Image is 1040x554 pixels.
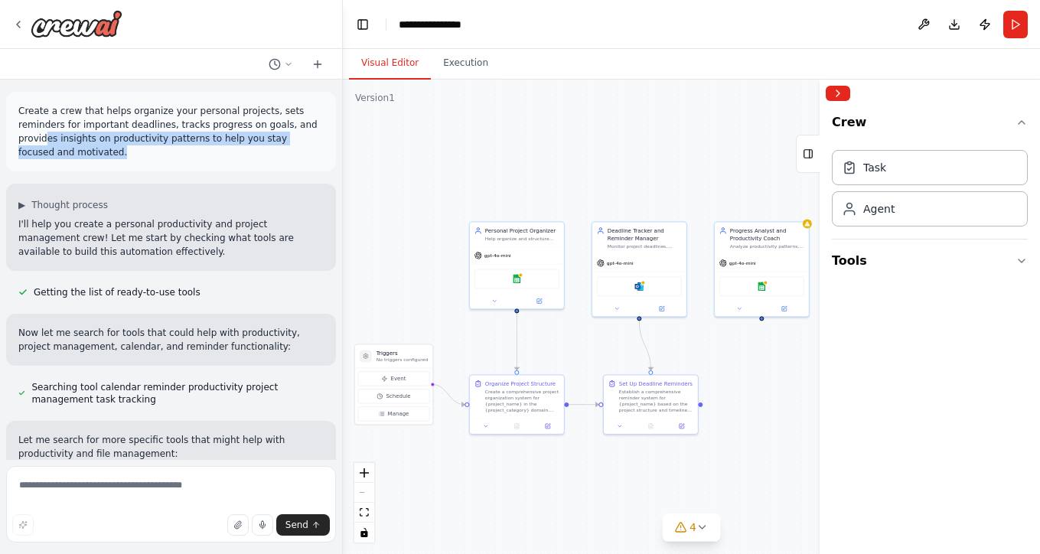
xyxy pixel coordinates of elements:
button: Schedule [358,389,429,403]
button: No output available [634,422,667,431]
button: Click to speak your automation idea [252,514,273,536]
button: 4 [662,513,721,542]
button: Collapse right sidebar [826,86,850,101]
div: Organize Project Structure [485,380,556,387]
p: I'll help you create a personal productivity and project management crew! Let me start by checkin... [18,217,324,259]
button: No output available [500,422,533,431]
div: Deadline Tracker and Reminder Manager [608,226,682,242]
h3: Triggers [377,349,428,357]
span: Getting the list of ready-to-use tools [34,286,201,298]
div: Analyze productivity patterns, track goal progress, and provide actionable insights to improve fo... [730,243,804,249]
button: Visual Editor [349,47,431,80]
span: Schedule [386,393,410,400]
button: Open in side panel [669,422,695,431]
img: Google sheets [512,274,521,283]
button: Toggle Sidebar [813,80,826,554]
g: Edge from 2e5e2135-70c5-4078-9809-e1ae0862b510 to 14688838-dea4-415f-9715-29f10d27d600 [635,321,654,370]
div: React Flow controls [354,463,374,543]
button: Hide left sidebar [352,14,373,35]
p: Let me search for more specific tools that might help with productivity and file management: [18,433,324,461]
span: Searching tool calendar reminder productivity project management task tracking [31,381,324,406]
span: Send [285,519,308,531]
span: Thought process [31,199,108,211]
span: ▶ [18,199,25,211]
button: fit view [354,503,374,523]
div: Set Up Deadline RemindersEstablish a comprehensive reminder system for {project_name} based on th... [603,374,699,435]
g: Edge from triggers to 57c76d25-97f0-4d28-893d-2befd20d1bd0 [432,380,465,408]
div: Task [863,160,886,175]
p: Create a crew that helps organize your personal projects, sets reminders for important deadlines,... [18,104,324,159]
span: Event [390,375,406,383]
button: Open in side panel [517,296,561,305]
img: Logo [31,10,122,37]
p: Now let me search for tools that could help with productivity, project management, calendar, and ... [18,326,324,354]
span: Manage [388,410,409,418]
button: Start a new chat [305,55,330,73]
div: Organize Project StructureCreate a comprehensive project organization system for {project_name} i... [469,374,565,435]
div: Establish a comprehensive reminder system for {project_name} based on the project structure and t... [619,389,693,413]
div: Version 1 [355,92,395,104]
button: Manage [358,406,429,421]
img: Google sheets [757,282,766,291]
button: Open in side panel [640,304,683,313]
img: Microsoft outlook [634,282,644,291]
div: Personal Project OrganizerHelp organize and structure personal projects by creating systematic pr... [469,221,565,309]
div: Agent [863,201,895,217]
span: gpt-4o-mini [484,253,511,259]
div: TriggersNo triggers configuredEventScheduleManage [354,344,433,425]
button: Open in side panel [762,304,805,313]
button: Switch to previous chat [262,55,299,73]
button: Event [358,371,429,386]
span: gpt-4o-mini [607,260,634,266]
button: toggle interactivity [354,523,374,543]
button: Send [276,514,330,536]
div: Progress Analyst and Productivity CoachAnalyze productivity patterns, track goal progress, and pr... [714,221,810,317]
button: Improve this prompt [12,514,34,536]
button: Execution [431,47,500,80]
div: Set Up Deadline Reminders [619,380,693,387]
div: Crew [832,144,1028,239]
p: No triggers configured [377,357,428,363]
button: Crew [832,107,1028,144]
div: Create a comprehensive project organization system for {project_name} in the {project_category} d... [485,389,559,413]
button: zoom in [354,463,374,483]
div: Help organize and structure personal projects by creating systematic project breakdowns, categori... [485,236,559,242]
span: gpt-4o-mini [729,260,756,266]
nav: breadcrumb [399,17,478,32]
button: Open in side panel [535,422,561,431]
g: Edge from 57c76d25-97f0-4d28-893d-2befd20d1bd0 to 14688838-dea4-415f-9715-29f10d27d600 [569,401,598,409]
span: 4 [690,520,696,535]
button: Upload files [227,514,249,536]
button: ▶Thought process [18,199,108,211]
div: Progress Analyst and Productivity Coach [730,226,804,242]
div: Deadline Tracker and Reminder ManagerMonitor project deadlines, create reminder systems, and mana... [592,221,687,317]
div: Personal Project Organizer [485,226,559,234]
div: Monitor project deadlines, create reminder systems, and manage calendar events to ensure importan... [608,243,682,249]
button: Tools [832,240,1028,282]
g: Edge from 1e525022-82d3-47eb-a91a-26e35b97a31f to 57c76d25-97f0-4d28-893d-2befd20d1bd0 [513,312,520,370]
